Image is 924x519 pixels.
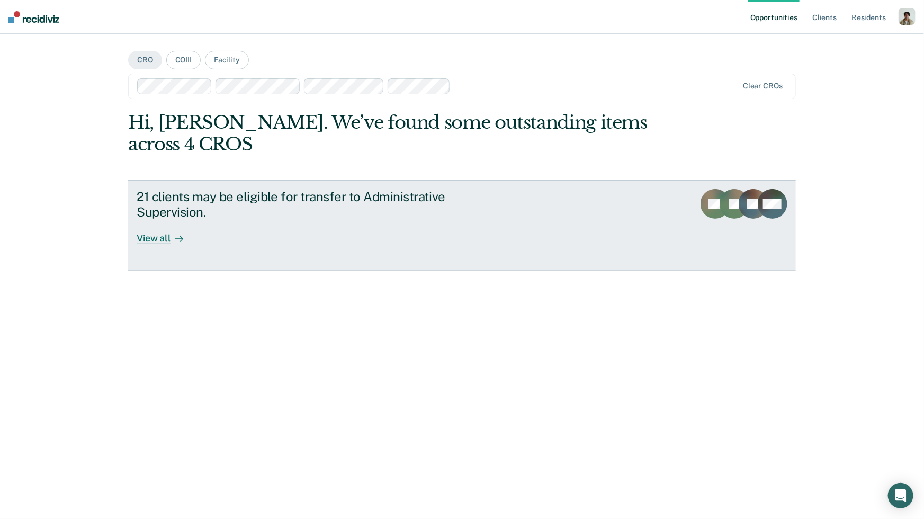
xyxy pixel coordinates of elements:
[8,11,59,23] img: Recidiviz
[166,51,201,69] button: COIII
[743,82,783,91] div: Clear CROs
[888,483,913,508] div: Open Intercom Messenger
[128,112,662,155] div: Hi, [PERSON_NAME]. We’ve found some outstanding items across 4 CROS
[128,51,162,69] button: CRO
[137,224,196,245] div: View all
[137,189,508,220] div: 21 clients may be eligible for transfer to Administrative Supervision.
[128,180,796,270] a: 21 clients may be eligible for transfer to Administrative Supervision.View all
[205,51,249,69] button: Facility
